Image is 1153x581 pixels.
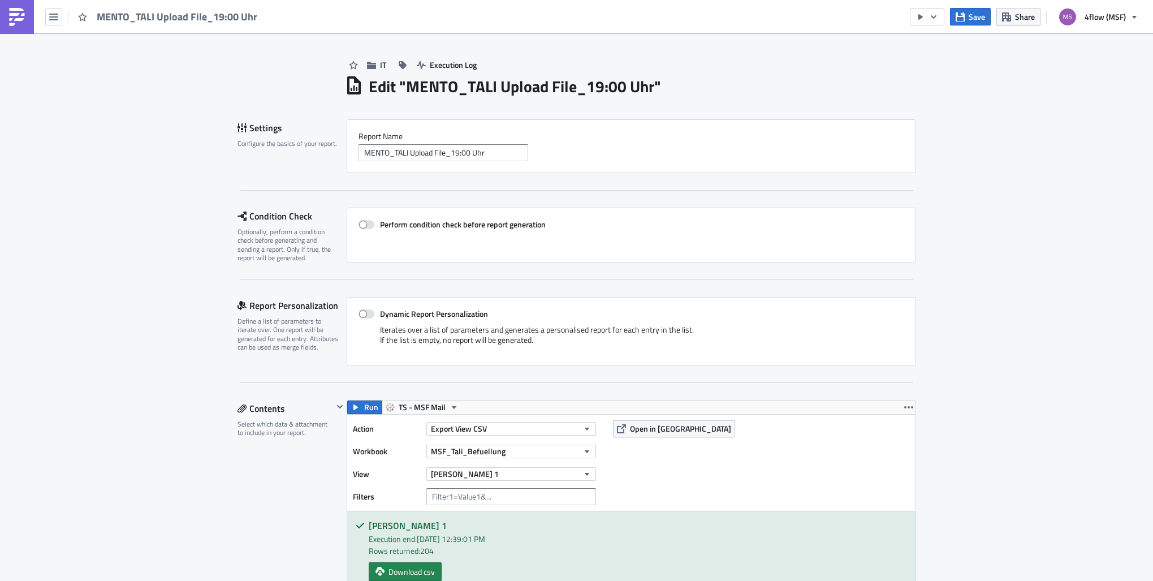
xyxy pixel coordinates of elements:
span: Save [969,11,985,23]
button: Open in [GEOGRAPHIC_DATA] [613,420,735,437]
label: Workbook [353,443,421,460]
button: Share [996,8,1040,25]
div: Settings [237,119,347,136]
h1: Edit " MENTO_TALI Upload File_19:00 Uhr " [369,76,661,97]
div: Optionally, perform a condition check before generating and sending a report. Only if true, the r... [237,227,339,262]
div: Define a list of parameters to iterate over. One report will be generated for each entry. Attribu... [237,317,339,352]
span: Export View CSV [431,423,487,434]
span: Execution Log [430,59,477,71]
input: Filter1=Value1&... [426,488,596,505]
button: IT [361,56,392,74]
strong: Dynamic Report Personalization [380,308,488,320]
span: MSF_Tali_Befuellung [431,445,506,457]
button: Run [347,401,382,414]
div: Select which data & attachment to include in your report. [237,420,333,437]
button: 4flow (MSF) [1052,5,1145,29]
h5: [PERSON_NAME] 1 [369,521,907,530]
button: MSF_Tali_Befuellung [426,445,596,458]
img: Avatar [1058,7,1077,27]
label: Action [353,420,421,437]
label: Filters [353,488,421,505]
span: MENTO_TALI Upload File_19:00 Uhr [97,10,258,23]
button: Export View CSV [426,422,596,436]
div: Report Personalization [237,297,347,314]
span: Open in [GEOGRAPHIC_DATA] [630,423,731,434]
div: Condition Check [237,208,347,225]
img: PushMetrics [8,8,26,26]
div: Execution end: [DATE] 12:39:01 PM [369,533,907,545]
div: Iterates over a list of parameters and generates a personalised report for each entry in the list... [359,325,904,354]
span: Run [364,401,378,414]
a: Download csv [369,562,442,581]
button: Hide content [333,400,347,414]
div: Configure the basics of your report. [237,139,339,148]
button: Save [950,8,991,25]
label: Report Nam﻿e [359,131,904,141]
button: TS - MSF Mail [382,401,463,414]
strong: Perform condition check before report generation [380,218,546,230]
div: Rows returned: 204 [369,545,907,557]
span: Share [1015,11,1035,23]
span: IT [380,59,386,71]
button: Execution Log [411,56,482,74]
button: [PERSON_NAME] 1 [426,467,596,481]
div: Contents [237,400,333,417]
span: 4flow (MSF) [1085,11,1126,23]
span: Download csv [388,566,435,578]
span: TS - MSF Mail [399,401,446,414]
label: View [353,466,421,483]
span: [PERSON_NAME] 1 [431,468,499,480]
